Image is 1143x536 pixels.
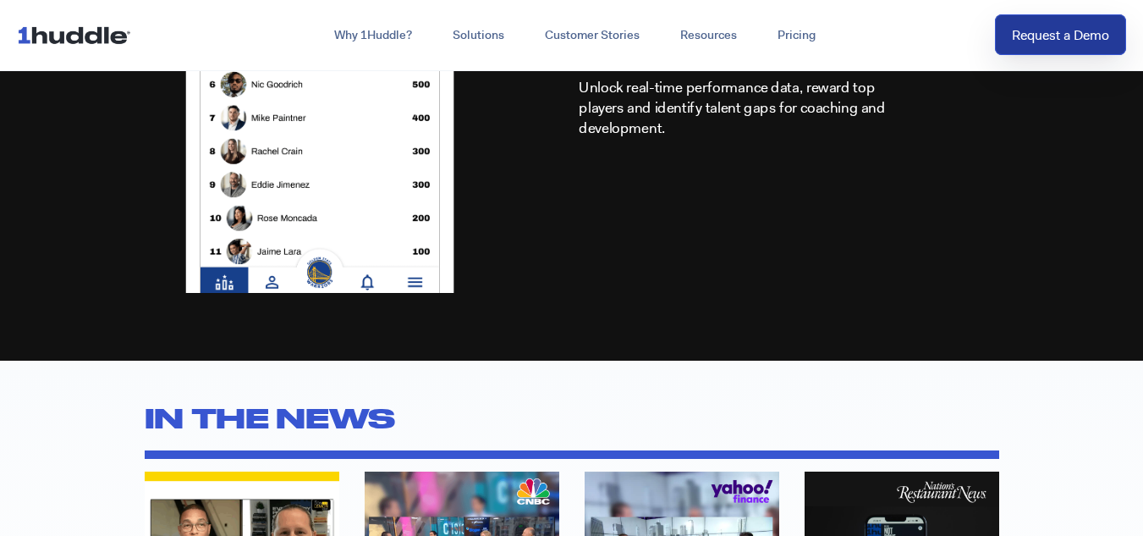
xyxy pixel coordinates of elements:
h2: IN THE NEWS [145,395,999,442]
img: ... [17,19,138,51]
a: Customer Stories [525,20,660,51]
a: Request a Demo [995,14,1126,56]
a: Why 1Huddle? [314,20,432,51]
a: Pricing [757,20,836,51]
p: Unlock real-time performance data, reward top players and identify talent gaps for coaching and d... [579,78,900,139]
a: Solutions [432,20,525,51]
a: Resources [660,20,757,51]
